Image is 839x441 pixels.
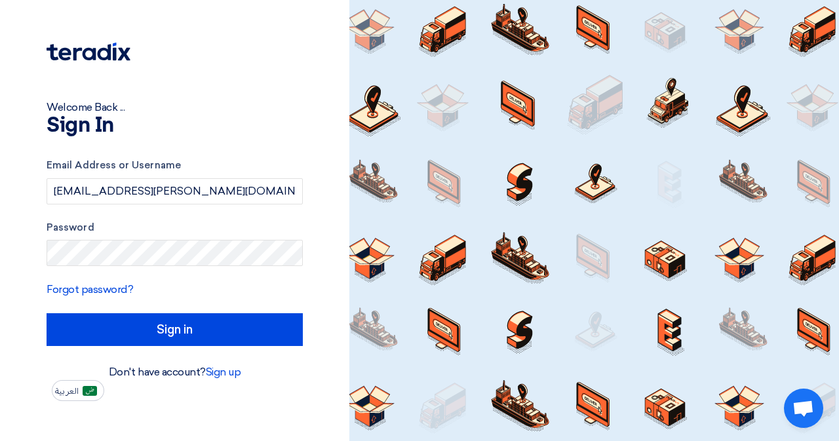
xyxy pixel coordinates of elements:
[784,389,823,428] div: Open chat
[47,100,303,115] div: Welcome Back ...
[47,43,130,61] img: Teradix logo
[206,366,241,378] a: Sign up
[55,387,79,396] span: العربية
[47,178,303,204] input: Enter your business email or username
[47,364,303,380] div: Don't have account?
[52,380,104,401] button: العربية
[47,283,133,296] a: Forgot password?
[47,158,303,173] label: Email Address or Username
[47,115,303,136] h1: Sign In
[83,386,97,396] img: ar-AR.png
[47,220,303,235] label: Password
[47,313,303,346] input: Sign in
